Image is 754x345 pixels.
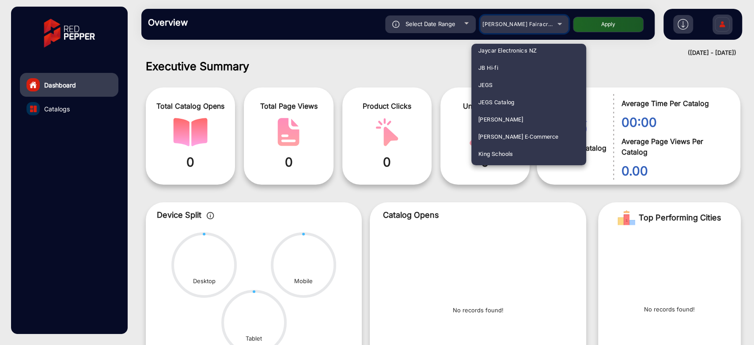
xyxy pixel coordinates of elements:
span: [PERSON_NAME] [478,111,523,128]
span: King Schools [478,145,513,163]
span: JEGS Catalog [478,94,515,111]
span: JEGS [478,76,493,94]
span: Kohler [478,163,495,180]
span: [PERSON_NAME] E-Commerce [478,128,559,145]
span: JB Hi-fi [478,59,498,76]
span: Jaycar Electronics NZ [478,42,537,59]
